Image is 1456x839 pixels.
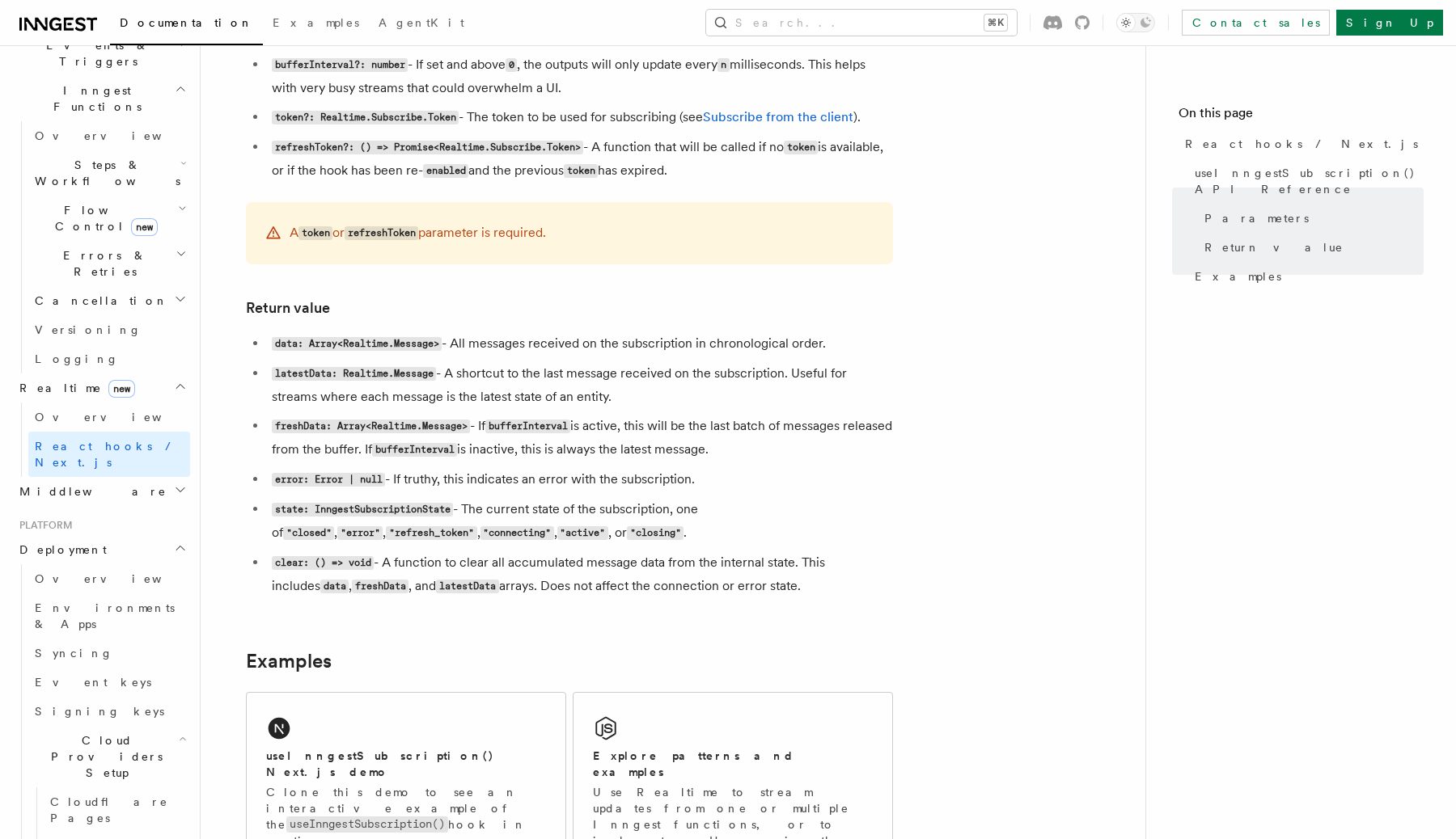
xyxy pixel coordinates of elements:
span: Overview [35,411,201,424]
a: Parameters [1198,204,1424,233]
li: - A function to clear all accumulated message data from the internal state. This includes , , and... [267,551,893,598]
code: data [320,580,349,593]
span: AgentKit [379,16,464,29]
code: "connecting" [480,526,554,540]
code: latestData [436,580,498,593]
span: Overview [35,572,201,585]
h4: On this page [1179,103,1424,129]
span: React hooks / Next.js [35,440,178,469]
a: AgentKit [369,5,474,44]
button: Realtimenew [13,373,190,403]
a: Sign Up [1336,10,1443,36]
span: Cancellation [28,293,168,309]
li: - A shortcut to the last message received on the subscription. Useful for streams where each mess... [267,362,893,408]
span: React hooks / Next.js [1185,136,1418,152]
code: token?: Realtime.Subscribe.Token [272,111,459,124]
code: token [564,164,598,178]
a: Documentation [110,5,263,45]
div: Realtimenew [13,403,190,477]
button: Cloud Providers Setup [28,726,190,787]
a: Overview [28,121,190,150]
p: A or parameter is required. [290,221,546,245]
kbd: ⌘K [984,15,1007,31]
li: - If set and above , the outputs will only update every milliseconds. This helps with very busy s... [267,53,893,99]
span: Cloud Providers Setup [28,732,179,781]
span: Syncing [35,647,113,660]
a: Examples [246,650,332,672]
span: Events & Triggers [13,37,176,70]
a: Cloudflare Pages [44,787,190,833]
code: bufferInterval [485,419,570,433]
a: Return value [246,297,330,319]
span: Examples [273,16,359,29]
li: - All messages received on the subscription in chronological order. [267,332,893,356]
h2: Explore patterns and examples [593,748,873,780]
code: bufferInterval [372,443,457,457]
a: Logging [28,344,190,373]
span: Steps & Workflows [28,157,180,189]
code: 0 [506,58,517,72]
span: Versioning [35,323,142,336]
a: Overview [28,403,190,432]
span: Cloudflare Pages [50,795,168,824]
a: Examples [1188,262,1424,291]
a: Return value [1198,233,1424,262]
span: new [108,380,135,398]
li: - The token to be used for subscribing (see ). [267,106,893,129]
span: Middleware [13,483,167,500]
button: Middleware [13,477,190,506]
code: freshData [352,580,408,593]
button: Errors & Retries [28,241,190,286]
a: Contact sales [1182,10,1330,36]
a: Examples [263,5,369,44]
code: enabled [423,164,468,178]
button: Deployment [13,535,190,564]
li: - The current state of the subscription, one of , , , , , or . [267,498,893,545]
li: - If is active, this will be the last batch of messages released from the buffer. If is inactive,... [267,415,893,462]
code: token [298,226,332,240]
li: - A function that will be called if no is available, or if the hook has been re- and the previous... [267,136,893,183]
a: Overview [28,564,190,593]
code: "closing" [627,526,684,540]
span: Errors & Retries [28,247,176,280]
a: Environments & Apps [28,593,190,639]
code: error: Error | null [272,473,385,487]
span: Signing keys [35,705,164,718]
a: useInngestSubscription() API Reference [1188,158,1424,204]
button: Cancellation [28,286,190,315]
code: freshData: Array<Realtime.Message> [272,419,470,433]
span: Return value [1204,239,1344,255]
button: Flow Controlnew [28,196,190,241]
code: data: Array<Realtime.Message> [272,337,442,351]
span: Platform [13,519,73,532]
code: "closed" [283,526,334,540]
a: Syncing [28,639,190,668]
span: Parameters [1204,210,1309,226]
code: refreshToken?: () => Promise<Realtime.Subscribe.Token> [272,141,583,154]
span: Event keys [35,676,151,689]
span: Documentation [120,16,253,29]
span: Realtime [13,380,135,396]
span: Logging [35,352,119,365]
a: Subscribe from the client [703,109,853,124]
span: Environments & Apps [35,601,175,630]
button: Events & Triggers [13,31,190,76]
code: latestData: Realtime.Message [272,367,436,381]
button: Search...⌘K [706,10,1017,36]
a: Signing keys [28,697,190,726]
code: state: InngestSubscriptionState [272,503,453,516]
span: useInngestSubscription() API Reference [1195,165,1424,197]
code: bufferInterval?: number [272,58,408,72]
button: Inngest Functions [13,76,190,121]
code: useInngestSubscription() [286,816,448,832]
a: Versioning [28,315,190,344]
span: Examples [1195,268,1281,285]
a: React hooks / Next.js [28,432,190,477]
button: Steps & Workflows [28,150,190,196]
span: new [131,218,158,236]
code: "error" [337,526,383,540]
code: "refresh_token" [386,526,476,540]
code: refreshToken [345,226,418,240]
div: Inngest Functions [13,121,190,373]
span: Inngest Functions [13,82,175,115]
